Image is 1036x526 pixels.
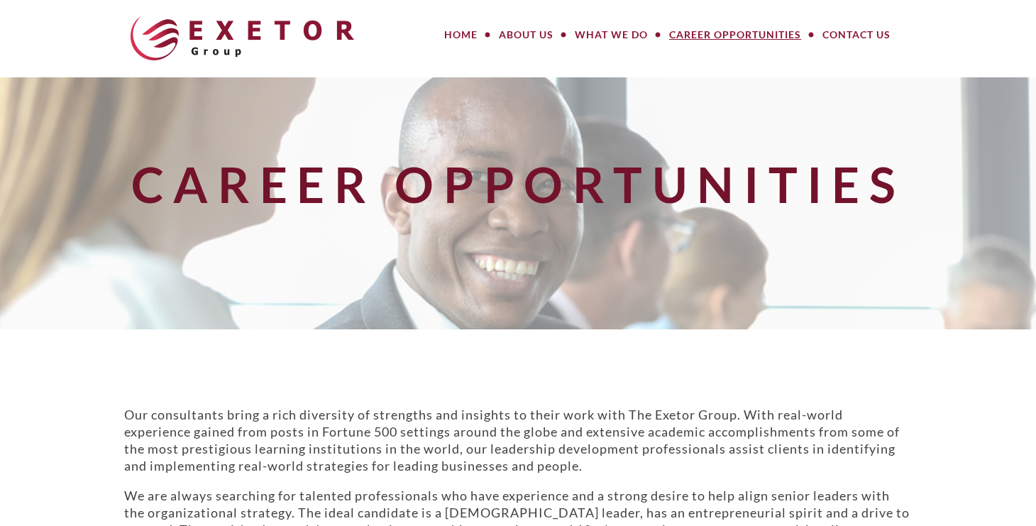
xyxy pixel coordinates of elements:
[488,21,564,49] a: About Us
[564,21,658,49] a: What We Do
[116,158,920,211] h1: Career Opportunities
[658,21,812,49] a: Career Opportunities
[434,21,488,49] a: Home
[124,406,912,474] p: Our consultants bring a rich diversity of strengths and insights to their work with The Exetor Gr...
[131,16,354,60] img: The Exetor Group
[812,21,901,49] a: Contact Us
